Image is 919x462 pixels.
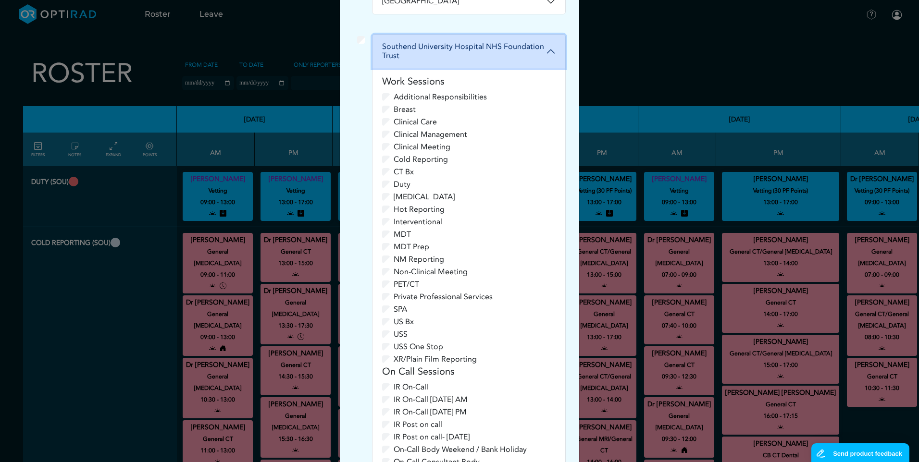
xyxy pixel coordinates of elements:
[394,166,414,178] label: CT Bx
[394,91,487,103] label: Additional Responsibilities
[394,279,419,290] label: PET/CT
[394,129,467,140] label: Clinical Management
[394,328,408,340] label: USS
[394,266,468,278] label: Non-Clinical Meeting
[394,394,468,405] label: IR On-Call [DATE] AM
[394,241,429,253] label: MDT Prep
[394,229,411,240] label: MDT
[394,154,448,165] label: Cold Reporting
[394,316,414,328] label: US Bx
[394,341,443,353] label: USS One Stop
[382,76,556,87] h5: Work Sessions
[394,116,437,128] label: Clinical Care
[394,304,407,315] label: SPA
[382,366,556,377] h5: On Call Sessions
[394,204,445,215] label: Hot Reporting
[394,179,410,190] label: Duty
[394,104,416,115] label: Breast
[394,444,527,455] label: On-Call Body Weekend / Bank Holiday
[394,419,442,430] label: IR Post on call
[394,353,477,365] label: XR/Plain Film Reporting
[394,141,450,153] label: Clinical Meeting
[394,191,455,203] label: [MEDICAL_DATA]
[373,35,565,68] button: Southend University Hospital NHS Foundation Trust
[394,406,467,418] label: IR On-Call [DATE] PM
[394,254,444,265] label: NM Reporting
[394,291,493,303] label: Private Professional Services
[394,431,470,443] label: IR Post on call- [DATE]
[394,381,428,393] label: IR On-Call
[394,216,442,228] label: Interventional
